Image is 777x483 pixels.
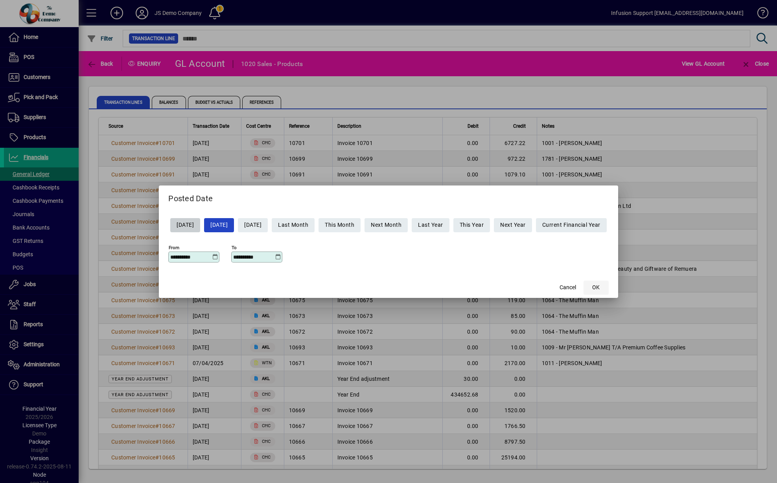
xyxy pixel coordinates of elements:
mat-label: From [169,244,179,250]
h2: Posted Date [159,185,618,208]
span: Next Year [500,219,526,231]
button: This Month [319,218,361,232]
button: Next Year [494,218,532,232]
button: [DATE] [204,218,234,232]
span: [DATE] [177,219,194,231]
button: [DATE] [238,218,268,232]
span: [DATE] [244,219,261,231]
span: Cancel [560,283,576,292]
span: Next Month [371,219,401,231]
span: Last Month [278,219,308,231]
span: Last Year [418,219,443,231]
button: [DATE] [170,218,200,232]
button: Current Financial Year [536,218,607,232]
button: Last Month [272,218,315,232]
button: This Year [453,218,490,232]
button: OK [584,281,609,295]
button: Cancel [555,281,580,295]
span: Current Financial Year [542,219,600,231]
button: Last Year [412,218,449,232]
span: This Year [460,219,484,231]
span: [DATE] [210,219,228,231]
mat-label: To [232,244,237,250]
span: OK [592,283,600,292]
span: This Month [325,219,354,231]
button: Next Month [365,218,408,232]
